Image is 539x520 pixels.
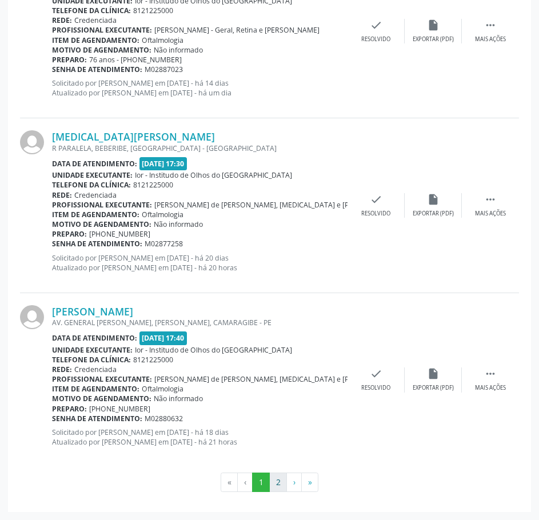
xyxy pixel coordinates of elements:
[52,414,142,423] b: Senha de atendimento:
[52,55,87,65] b: Preparo:
[52,143,348,153] div: R PARALELA, BEBERIBE, [GEOGRAPHIC_DATA] - [GEOGRAPHIC_DATA]
[301,473,318,492] button: Go to last page
[142,384,183,394] span: Oftalmologia
[139,157,187,170] span: [DATE] 17:30
[484,19,497,31] i: 
[74,365,117,374] span: Credenciada
[370,19,382,31] i: check
[154,200,397,210] span: [PERSON_NAME] de [PERSON_NAME], [MEDICAL_DATA] e [PERSON_NAME]
[52,365,72,374] b: Rede:
[52,78,348,98] p: Solicitado por [PERSON_NAME] em [DATE] - há 14 dias Atualizado por [PERSON_NAME] em [DATE] - há u...
[142,35,183,45] span: Oftalmologia
[52,6,131,15] b: Telefone da clínica:
[413,384,454,392] div: Exportar (PDF)
[154,219,203,229] span: Não informado
[145,239,183,249] span: M02877258
[52,318,348,327] div: AV. GENERAL [PERSON_NAME], [PERSON_NAME], CAMARAGIBE - PE
[413,210,454,218] div: Exportar (PDF)
[475,35,506,43] div: Mais ações
[427,19,440,31] i: insert_drive_file
[484,367,497,380] i: 
[52,239,142,249] b: Senha de atendimento:
[142,210,183,219] span: Oftalmologia
[52,229,87,239] b: Preparo:
[52,253,348,273] p: Solicitado por [PERSON_NAME] em [DATE] - há 20 dias Atualizado por [PERSON_NAME] em [DATE] - há 2...
[52,35,139,45] b: Item de agendamento:
[475,384,506,392] div: Mais ações
[145,65,183,74] span: M02887023
[413,35,454,43] div: Exportar (PDF)
[74,190,117,200] span: Credenciada
[427,193,440,206] i: insert_drive_file
[135,170,292,180] span: Ior - Institudo de Olhos do [GEOGRAPHIC_DATA]
[52,427,348,447] p: Solicitado por [PERSON_NAME] em [DATE] - há 18 dias Atualizado por [PERSON_NAME] em [DATE] - há 2...
[133,355,173,365] span: 8121225000
[52,384,139,394] b: Item de agendamento:
[52,210,139,219] b: Item de agendamento:
[52,394,151,403] b: Motivo de agendamento:
[52,404,87,414] b: Preparo:
[370,193,382,206] i: check
[52,219,151,229] b: Motivo de agendamento:
[52,65,142,74] b: Senha de atendimento:
[89,55,182,65] span: 76 anos - [PHONE_NUMBER]
[269,473,287,492] button: Go to page 2
[52,200,152,210] b: Profissional executante:
[154,394,203,403] span: Não informado
[475,210,506,218] div: Mais ações
[154,25,320,35] span: [PERSON_NAME] - Geral, Retina e [PERSON_NAME]
[361,35,390,43] div: Resolvido
[52,190,72,200] b: Rede:
[20,130,44,154] img: img
[154,374,397,384] span: [PERSON_NAME] de [PERSON_NAME], [MEDICAL_DATA] e [PERSON_NAME]
[52,374,152,384] b: Profissional executante:
[89,229,150,239] span: [PHONE_NUMBER]
[361,384,390,392] div: Resolvido
[484,193,497,206] i: 
[52,15,72,25] b: Rede:
[427,367,440,380] i: insert_drive_file
[52,45,151,55] b: Motivo de agendamento:
[133,180,173,190] span: 8121225000
[52,170,133,180] b: Unidade executante:
[52,345,133,355] b: Unidade executante:
[361,210,390,218] div: Resolvido
[20,305,44,329] img: img
[139,331,187,345] span: [DATE] 17:40
[20,473,519,492] ul: Pagination
[145,414,183,423] span: M02880632
[52,25,152,35] b: Profissional executante:
[135,345,292,355] span: Ior - Institudo de Olhos do [GEOGRAPHIC_DATA]
[133,6,173,15] span: 8121225000
[52,333,137,343] b: Data de atendimento:
[154,45,203,55] span: Não informado
[52,130,215,143] a: [MEDICAL_DATA][PERSON_NAME]
[370,367,382,380] i: check
[52,159,137,169] b: Data de atendimento:
[252,473,270,492] button: Go to page 1
[52,305,133,318] a: [PERSON_NAME]
[286,473,302,492] button: Go to next page
[52,355,131,365] b: Telefone da clínica:
[52,180,131,190] b: Telefone da clínica:
[74,15,117,25] span: Credenciada
[89,404,150,414] span: [PHONE_NUMBER]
